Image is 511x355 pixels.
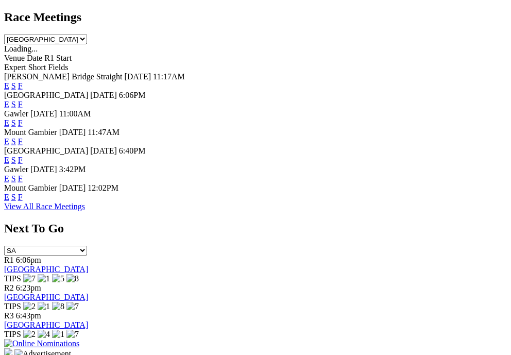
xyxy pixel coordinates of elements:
span: [DATE] [90,91,117,99]
span: R1 [4,256,14,264]
span: 6:06pm [16,256,41,264]
span: TIPS [4,330,21,339]
a: E [4,81,9,90]
span: [DATE] [30,165,57,174]
a: [GEOGRAPHIC_DATA] [4,265,88,274]
span: 11:47AM [88,128,120,137]
a: E [4,174,9,183]
a: F [18,100,23,109]
img: 1 [38,274,50,283]
a: S [11,119,16,127]
img: 2 [23,330,36,339]
img: Online Nominations [4,339,79,348]
span: Gawler [4,165,28,174]
a: F [18,156,23,164]
span: Short [28,63,46,72]
a: E [4,119,9,127]
span: [DATE] [59,183,86,192]
img: 1 [38,302,50,311]
span: R2 [4,283,14,292]
h2: Next To Go [4,222,507,235]
a: E [4,100,9,109]
span: [GEOGRAPHIC_DATA] [4,146,88,155]
span: Date [27,54,42,62]
span: 11:00AM [59,109,91,118]
img: 2 [23,302,36,311]
span: [DATE] [30,109,57,118]
span: [GEOGRAPHIC_DATA] [4,91,88,99]
span: 11:17AM [153,72,185,81]
a: E [4,137,9,146]
a: F [18,81,23,90]
a: [GEOGRAPHIC_DATA] [4,320,88,329]
img: 1 [52,330,64,339]
span: TIPS [4,274,21,283]
span: R3 [4,311,14,320]
span: Mount Gambier [4,128,57,137]
img: 4 [38,330,50,339]
img: 8 [66,274,79,283]
a: S [11,100,16,109]
a: E [4,193,9,201]
span: 6:06PM [119,91,146,99]
img: 5 [52,274,64,283]
span: Fields [48,63,68,72]
h2: Race Meetings [4,10,507,24]
a: F [18,193,23,201]
a: F [18,137,23,146]
span: [DATE] [124,72,151,81]
span: [PERSON_NAME] Bridge Straight [4,72,122,81]
a: E [4,156,9,164]
a: S [11,193,16,201]
span: [DATE] [90,146,117,155]
span: R1 Start [44,54,72,62]
a: F [18,119,23,127]
a: S [11,81,16,90]
a: F [18,174,23,183]
span: TIPS [4,302,21,311]
span: 6:40PM [119,146,146,155]
img: 7 [23,274,36,283]
img: 7 [66,330,79,339]
span: Gawler [4,109,28,118]
span: [DATE] [59,128,86,137]
span: Mount Gambier [4,183,57,192]
span: 12:02PM [88,183,118,192]
span: 6:43pm [16,311,41,320]
a: S [11,174,16,183]
a: [GEOGRAPHIC_DATA] [4,293,88,301]
img: 8 [52,302,64,311]
span: 6:23pm [16,283,41,292]
a: S [11,137,16,146]
span: Expert [4,63,26,72]
span: Loading... [4,44,38,53]
span: Venue [4,54,25,62]
span: 3:42PM [59,165,86,174]
img: 7 [66,302,79,311]
a: S [11,156,16,164]
a: View All Race Meetings [4,202,85,211]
